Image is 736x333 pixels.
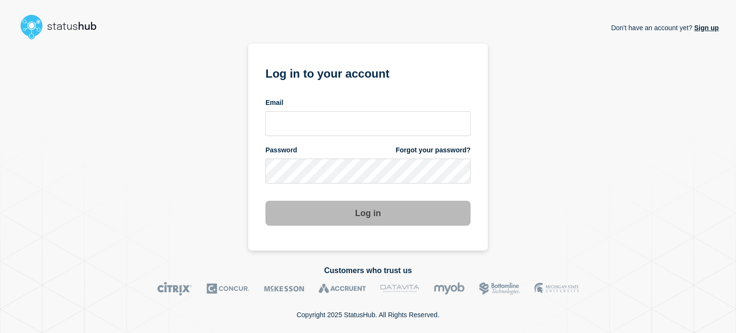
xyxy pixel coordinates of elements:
img: Citrix logo [157,282,192,296]
img: MSU logo [534,282,579,296]
img: McKesson logo [264,282,304,296]
img: Concur logo [207,282,250,296]
h2: Customers who trust us [17,266,719,275]
img: DataVita logo [380,282,419,296]
input: password input [265,159,471,184]
span: Password [265,146,297,155]
img: Accruent logo [319,282,366,296]
input: email input [265,111,471,136]
button: Log in [265,201,471,226]
img: StatusHub logo [17,11,108,42]
span: Email [265,98,283,107]
a: Sign up [692,24,719,32]
h1: Log in to your account [265,64,471,81]
img: Bottomline logo [479,282,520,296]
p: Don't have an account yet? [611,16,719,39]
p: Copyright 2025 StatusHub. All Rights Reserved. [297,311,439,319]
a: Forgot your password? [396,146,471,155]
img: myob logo [434,282,465,296]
